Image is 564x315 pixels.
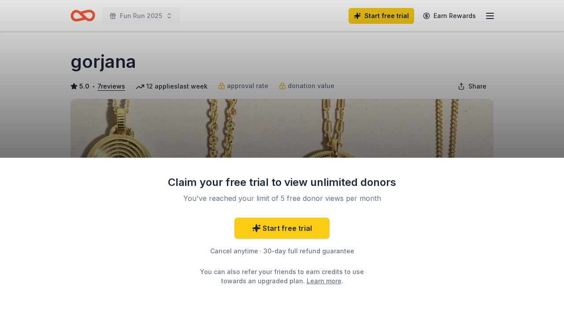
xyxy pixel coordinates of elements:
a: Start free trial [234,218,330,239]
div: Claim your free trial to view unlimited donors [167,175,397,189]
a: Learn more [307,276,341,285]
div: You've reached your limit of 5 free donor views per month [178,193,386,204]
div: You can also refer your friends to earn credits to use towards an upgraded plan. . [192,267,372,285]
div: Cancel anytime · 30-day full refund guarantee [167,246,397,256]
